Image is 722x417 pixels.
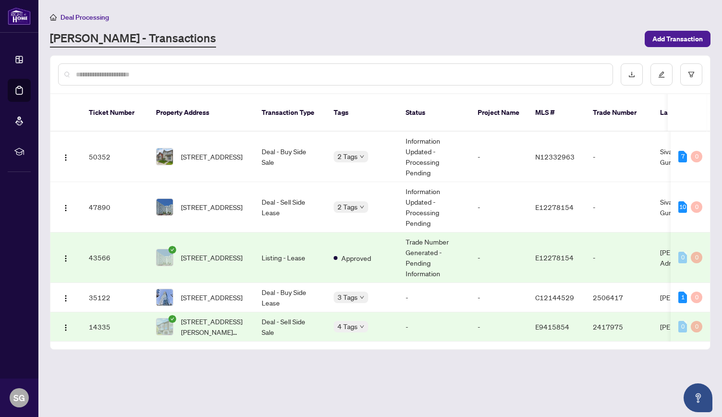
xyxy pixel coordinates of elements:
[691,292,702,303] div: 0
[585,233,652,283] td: -
[585,182,652,233] td: -
[254,132,326,182] td: Deal - Buy Side Sale
[678,321,687,332] div: 0
[684,383,712,412] button: Open asap
[691,321,702,332] div: 0
[470,94,528,132] th: Project Name
[81,312,148,342] td: 14335
[470,132,528,182] td: -
[360,154,364,159] span: down
[585,312,652,342] td: 2417975
[326,94,398,132] th: Tags
[360,295,364,300] span: down
[81,94,148,132] th: Ticket Number
[337,201,358,212] span: 2 Tags
[645,31,710,47] button: Add Transaction
[254,182,326,233] td: Deal - Sell Side Lease
[658,71,665,78] span: edit
[156,289,173,306] img: thumbnail-img
[535,293,574,302] span: C12144529
[398,182,470,233] td: Information Updated - Processing Pending
[535,322,569,331] span: E9415854
[60,13,109,22] span: Deal Processing
[181,151,242,162] span: [STREET_ADDRESS]
[398,233,470,283] td: Trade Number Generated - Pending Information
[156,249,173,266] img: thumbnail-img
[62,324,70,331] img: Logo
[337,151,358,162] span: 2 Tags
[156,199,173,215] img: thumbnail-img
[535,203,574,211] span: E12278154
[254,312,326,342] td: Deal - Sell Side Sale
[585,283,652,312] td: 2506417
[678,252,687,263] div: 0
[62,154,70,161] img: Logo
[535,253,574,262] span: E12278154
[678,292,687,303] div: 1
[254,283,326,312] td: Deal - Buy Side Lease
[337,292,358,303] span: 3 Tags
[398,94,470,132] th: Status
[585,132,652,182] td: -
[81,132,148,182] td: 50352
[81,233,148,283] td: 43566
[168,246,176,254] span: check-circle
[62,204,70,212] img: Logo
[81,182,148,233] td: 47890
[470,312,528,342] td: -
[470,233,528,283] td: -
[678,201,687,213] div: 10
[341,253,371,263] span: Approved
[585,94,652,132] th: Trade Number
[628,71,635,78] span: download
[148,94,254,132] th: Property Address
[168,315,176,323] span: check-circle
[691,252,702,263] div: 0
[652,31,703,47] span: Add Transaction
[621,63,643,86] button: download
[360,205,364,209] span: down
[680,63,702,86] button: filter
[691,201,702,213] div: 0
[8,7,31,25] img: logo
[58,319,73,334] button: Logo
[398,283,470,312] td: -
[691,151,702,162] div: 0
[181,316,246,337] span: [STREET_ADDRESS][PERSON_NAME][PERSON_NAME]
[181,292,242,303] span: [STREET_ADDRESS]
[58,199,73,215] button: Logo
[58,250,73,265] button: Logo
[62,294,70,302] img: Logo
[688,71,695,78] span: filter
[181,252,242,263] span: [STREET_ADDRESS]
[254,94,326,132] th: Transaction Type
[535,152,575,161] span: N12332963
[58,290,73,305] button: Logo
[156,148,173,165] img: thumbnail-img
[528,94,585,132] th: MLS #
[470,283,528,312] td: -
[50,14,57,21] span: home
[81,283,148,312] td: 35122
[360,324,364,329] span: down
[337,321,358,332] span: 4 Tags
[62,255,70,262] img: Logo
[181,202,242,212] span: [STREET_ADDRESS]
[50,30,216,48] a: [PERSON_NAME] - Transactions
[398,312,470,342] td: -
[254,233,326,283] td: Listing - Lease
[470,182,528,233] td: -
[398,132,470,182] td: Information Updated - Processing Pending
[13,391,25,405] span: SG
[58,149,73,164] button: Logo
[650,63,673,86] button: edit
[156,319,173,335] img: thumbnail-img
[678,151,687,162] div: 7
